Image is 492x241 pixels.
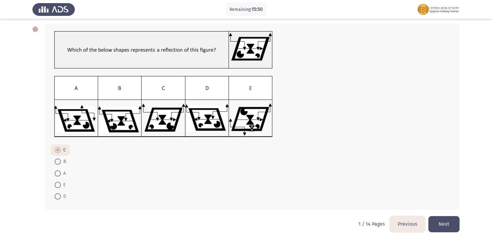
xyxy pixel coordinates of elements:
[54,31,273,69] img: RAX00113A1.png
[61,146,66,154] span: C
[32,1,75,18] img: Assess Talent Management logo
[61,158,66,165] span: B
[251,6,263,12] span: 15:50
[61,170,66,177] span: A
[358,221,385,227] p: 1 / 14 Pages
[428,216,460,232] button: load next page
[61,181,66,189] span: E
[61,193,66,200] span: D
[230,6,263,13] p: Remaining:
[417,1,460,18] img: Assessment logo of ASSESS Focus Assessment (EN)
[390,216,425,232] button: load previous page
[54,76,273,137] img: RAX00113A2.png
